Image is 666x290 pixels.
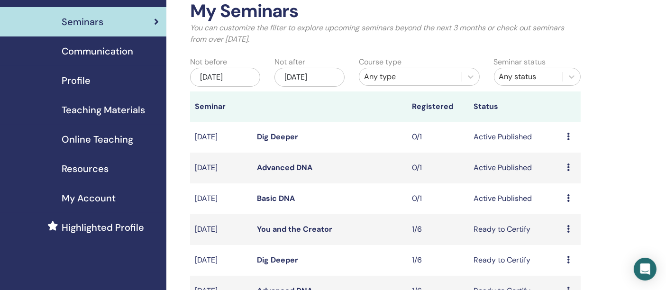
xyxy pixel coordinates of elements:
span: Seminars [62,15,103,29]
label: Not after [274,56,305,68]
td: [DATE] [190,214,252,245]
span: Online Teaching [62,132,133,146]
span: Communication [62,44,133,58]
h2: My Seminars [190,0,581,22]
th: Registered [407,91,469,122]
th: Seminar [190,91,252,122]
div: Any status [499,71,558,82]
div: Any type [364,71,457,82]
td: [DATE] [190,183,252,214]
a: Basic DNA [257,193,295,203]
div: Open Intercom Messenger [634,258,657,281]
span: Teaching Materials [62,103,145,117]
label: Course type [359,56,401,68]
label: Not before [190,56,227,68]
a: Dig Deeper [257,255,298,265]
td: 1/6 [407,245,469,276]
td: Active Published [469,122,562,153]
th: Status [469,91,562,122]
a: Dig Deeper [257,132,298,142]
td: Active Published [469,153,562,183]
span: Profile [62,73,91,88]
td: 0/1 [407,153,469,183]
td: 0/1 [407,122,469,153]
td: [DATE] [190,153,252,183]
a: You and the Creator [257,224,332,234]
div: [DATE] [190,68,260,87]
span: Highlighted Profile [62,220,144,235]
td: Ready to Certify [469,214,562,245]
td: [DATE] [190,245,252,276]
div: [DATE] [274,68,345,87]
td: Active Published [469,183,562,214]
td: [DATE] [190,122,252,153]
span: Resources [62,162,109,176]
td: Ready to Certify [469,245,562,276]
td: 1/6 [407,214,469,245]
td: 0/1 [407,183,469,214]
p: You can customize the filter to explore upcoming seminars beyond the next 3 months or check out s... [190,22,581,45]
a: Advanced DNA [257,163,312,172]
label: Seminar status [494,56,546,68]
span: My Account [62,191,116,205]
